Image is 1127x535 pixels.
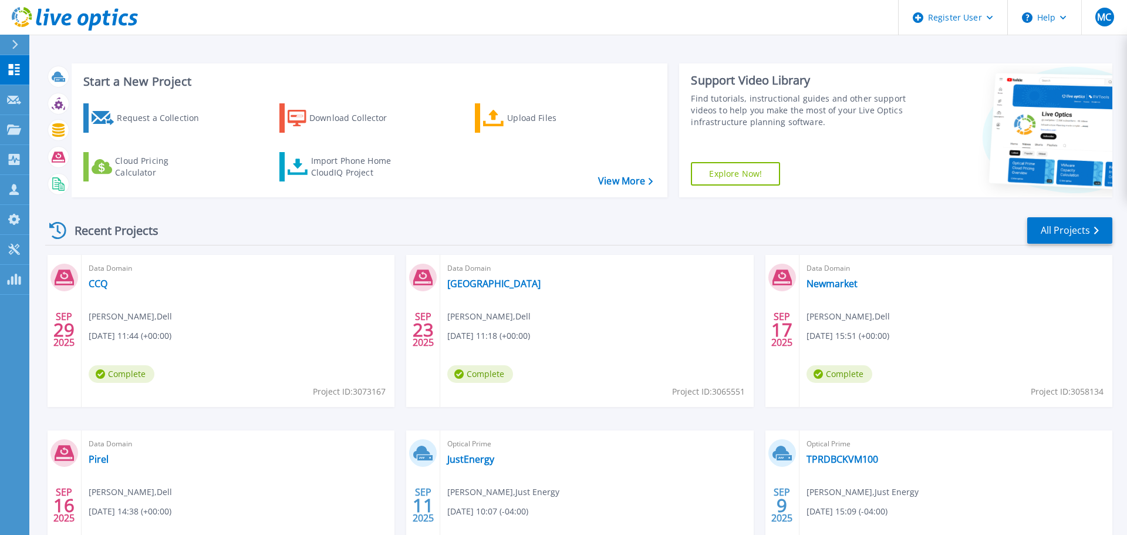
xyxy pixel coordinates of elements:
[1027,217,1112,244] a: All Projects
[53,500,75,510] span: 16
[475,103,606,133] a: Upload Files
[89,438,387,450] span: Data Domain
[83,103,214,133] a: Request a Collection
[1031,385,1104,398] span: Project ID: 3058134
[807,453,878,465] a: TPRDBCKVM100
[89,278,107,290] a: CCQ
[691,73,912,88] div: Support Video Library
[412,308,434,351] div: SEP 2025
[53,308,75,351] div: SEP 2025
[89,329,171,342] span: [DATE] 11:44 (+00:00)
[807,486,919,499] span: [PERSON_NAME] , Just Energy
[89,365,154,383] span: Complete
[447,486,559,499] span: [PERSON_NAME] , Just Energy
[691,93,912,128] div: Find tutorials, instructional guides and other support videos to help you make the most of your L...
[89,262,387,275] span: Data Domain
[672,385,745,398] span: Project ID: 3065551
[447,329,530,342] span: [DATE] 11:18 (+00:00)
[807,329,889,342] span: [DATE] 15:51 (+00:00)
[83,75,653,88] h3: Start a New Project
[313,385,386,398] span: Project ID: 3073167
[598,176,653,187] a: View More
[89,453,109,465] a: Pirel
[807,365,872,383] span: Complete
[309,106,403,130] div: Download Collector
[807,505,888,518] span: [DATE] 15:09 (-04:00)
[413,325,434,335] span: 23
[1097,12,1111,22] span: MC
[447,505,528,518] span: [DATE] 10:07 (-04:00)
[311,155,403,179] div: Import Phone Home CloudIQ Project
[807,310,890,323] span: [PERSON_NAME] , Dell
[117,106,211,130] div: Request a Collection
[412,484,434,527] div: SEP 2025
[45,216,174,245] div: Recent Projects
[507,106,601,130] div: Upload Files
[807,438,1105,450] span: Optical Prime
[447,365,513,383] span: Complete
[777,500,787,510] span: 9
[89,505,171,518] span: [DATE] 14:38 (+00:00)
[771,325,792,335] span: 17
[771,308,793,351] div: SEP 2025
[53,484,75,527] div: SEP 2025
[413,500,434,510] span: 11
[115,155,209,179] div: Cloud Pricing Calculator
[447,438,746,450] span: Optical Prime
[83,152,214,181] a: Cloud Pricing Calculator
[89,486,172,499] span: [PERSON_NAME] , Dell
[691,162,780,186] a: Explore Now!
[807,262,1105,275] span: Data Domain
[279,103,410,133] a: Download Collector
[53,325,75,335] span: 29
[447,453,494,465] a: JustEnergy
[771,484,793,527] div: SEP 2025
[89,310,172,323] span: [PERSON_NAME] , Dell
[447,310,531,323] span: [PERSON_NAME] , Dell
[447,278,541,290] a: [GEOGRAPHIC_DATA]
[807,278,858,290] a: Newmarket
[447,262,746,275] span: Data Domain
